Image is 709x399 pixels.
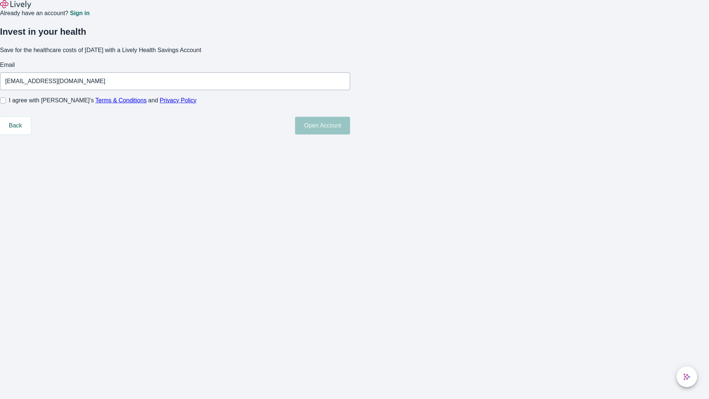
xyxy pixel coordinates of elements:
svg: Lively AI Assistant [683,373,691,381]
a: Sign in [70,10,89,16]
span: I agree with [PERSON_NAME]’s and [9,96,196,105]
button: chat [677,366,697,387]
a: Privacy Policy [160,97,197,103]
a: Terms & Conditions [95,97,147,103]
